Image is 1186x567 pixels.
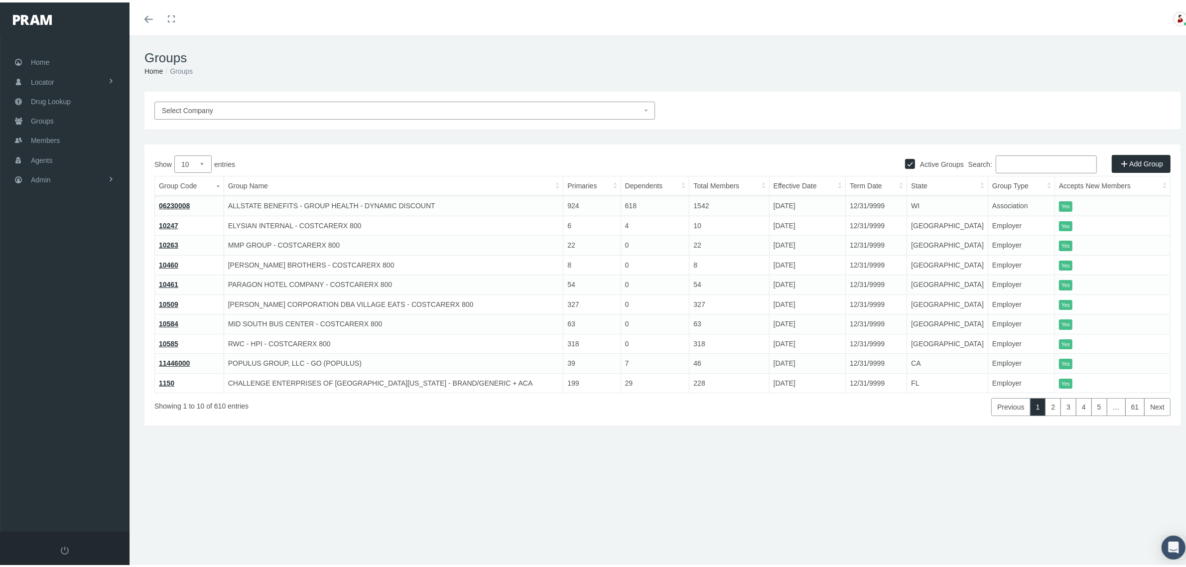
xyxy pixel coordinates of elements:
[563,193,621,213] td: 924
[769,371,845,391] td: [DATE]
[1162,533,1186,557] div: Open Intercom Messenger
[769,253,845,273] td: [DATE]
[159,219,178,227] a: 10247
[1059,297,1072,308] itemstyle: Yes
[159,239,178,247] a: 10263
[769,273,845,292] td: [DATE]
[907,331,988,351] td: [GEOGRAPHIC_DATA]
[988,174,1055,194] th: Group Type: activate to sort column ascending
[689,233,769,253] td: 22
[155,174,224,194] th: Group Code: activate to sort column descending
[159,357,190,365] a: 11446000
[621,351,689,371] td: 7
[162,104,213,112] span: Select Company
[224,233,563,253] td: MMP GROUP - COSTCARERX 800
[689,193,769,213] td: 1542
[846,174,907,194] th: Term Date: activate to sort column ascending
[563,213,621,233] td: 6
[1144,396,1171,414] a: Next
[621,253,689,273] td: 0
[621,174,689,194] th: Dependents: activate to sort column ascending
[621,273,689,292] td: 0
[621,193,689,213] td: 618
[846,331,907,351] td: 12/31/9999
[1107,396,1126,414] a: …
[846,371,907,391] td: 12/31/9999
[988,312,1055,332] td: Employer
[31,50,49,69] span: Home
[1030,396,1046,414] a: 1
[907,273,988,292] td: [GEOGRAPHIC_DATA]
[846,351,907,371] td: 12/31/9999
[224,312,563,332] td: MID SOUTH BUS CENTER - COSTCARERX 800
[13,12,52,22] img: PRAM_20_x_78.png
[159,377,174,385] a: 1150
[1112,152,1171,170] a: Add Group
[621,312,689,332] td: 0
[907,213,988,233] td: [GEOGRAPHIC_DATA]
[769,292,845,312] td: [DATE]
[907,253,988,273] td: [GEOGRAPHIC_DATA]
[968,153,1097,171] label: Search:
[224,351,563,371] td: POPULUS GROUP, LLC - GO (POPULUS)
[846,233,907,253] td: 12/31/9999
[563,233,621,253] td: 22
[689,312,769,332] td: 63
[1076,396,1092,414] a: 4
[689,371,769,391] td: 228
[689,292,769,312] td: 327
[689,213,769,233] td: 10
[846,312,907,332] td: 12/31/9999
[31,90,71,109] span: Drug Lookup
[988,371,1055,391] td: Employer
[769,312,845,332] td: [DATE]
[1059,278,1072,288] itemstyle: Yes
[224,213,563,233] td: ELYSIAN INTERNAL - COSTCARERX 800
[996,153,1097,171] input: Search:
[159,298,178,306] a: 10509
[224,174,563,194] th: Group Name: activate to sort column ascending
[563,174,621,194] th: Primaries: activate to sort column ascending
[1059,258,1072,269] itemstyle: Yes
[769,331,845,351] td: [DATE]
[846,253,907,273] td: 12/31/9999
[907,312,988,332] td: [GEOGRAPHIC_DATA]
[224,253,563,273] td: [PERSON_NAME] BROTHERS - COSTCARERX 800
[988,233,1055,253] td: Employer
[689,253,769,273] td: 8
[907,233,988,253] td: [GEOGRAPHIC_DATA]
[915,156,964,167] label: Active Groups
[769,174,845,194] th: Effective Date: activate to sort column ascending
[144,48,1181,63] h1: Groups
[31,70,54,89] span: Locator
[31,148,53,167] span: Agents
[1091,396,1107,414] a: 5
[988,193,1055,213] td: Association
[1059,317,1072,327] itemstyle: Yes
[1059,238,1072,249] itemstyle: Yes
[224,371,563,391] td: CHALLENGE ENTERPRISES OF [GEOGRAPHIC_DATA][US_STATE] - BRAND/GENERIC + ACA
[563,253,621,273] td: 8
[174,153,212,170] select: Showentries
[988,253,1055,273] td: Employer
[154,153,662,170] label: Show entries
[689,174,769,194] th: Total Members: activate to sort column ascending
[1059,376,1072,387] itemstyle: Yes
[846,213,907,233] td: 12/31/9999
[144,65,163,73] a: Home
[31,109,54,128] span: Groups
[621,213,689,233] td: 4
[563,371,621,391] td: 199
[689,351,769,371] td: 46
[224,193,563,213] td: ALLSTATE BENEFITS - GROUP HEALTH - DYNAMIC DISCOUNT
[224,292,563,312] td: [PERSON_NAME] CORPORATION DBA VILLAGE EATS - COSTCARERX 800
[846,292,907,312] td: 12/31/9999
[159,278,178,286] a: 10461
[1059,356,1072,367] itemstyle: Yes
[563,273,621,292] td: 54
[224,331,563,351] td: RWC - HPI - COSTCARERX 800
[1125,396,1145,414] a: 61
[159,337,178,345] a: 10585
[689,331,769,351] td: 318
[563,331,621,351] td: 318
